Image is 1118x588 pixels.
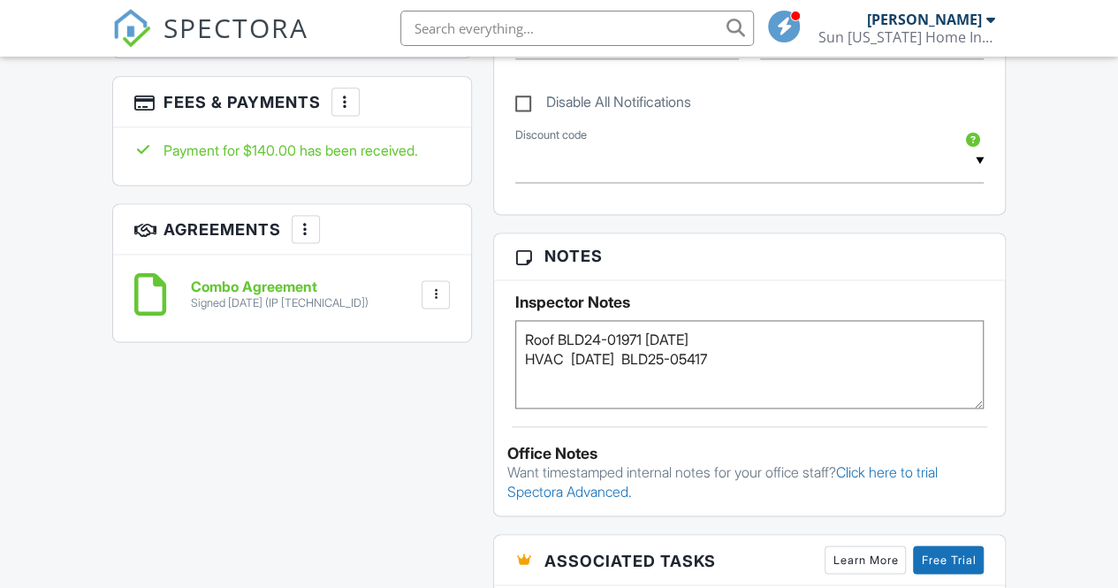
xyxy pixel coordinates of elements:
[507,445,992,462] div: Office Notes
[544,548,716,572] span: Associated Tasks
[191,279,369,310] a: Combo Agreement Signed [DATE] (IP [TECHNICAL_ID])
[112,9,151,48] img: The Best Home Inspection Software - Spectora
[191,296,369,310] div: Signed [DATE] (IP [TECHNICAL_ID])
[507,463,938,500] a: Click here to trial Spectora Advanced.
[867,11,982,28] div: [PERSON_NAME]
[913,546,984,574] a: Free Trial
[507,462,992,502] p: Want timestamped internal notes for your office staff?
[515,127,587,143] label: Discount code
[191,279,369,295] h6: Combo Agreement
[164,9,308,46] span: SPECTORA
[400,11,754,46] input: Search everything...
[515,94,691,116] label: Disable All Notifications
[515,320,984,409] textarea: Roof BLD24-01971 [DATE] HVAC [DATE] BLD25-05417
[112,24,308,61] a: SPECTORA
[113,204,472,255] h3: Agreements
[825,546,906,574] a: Learn More
[818,28,995,46] div: Sun Florida Home Inspections, Inc.
[494,233,1005,279] h3: Notes
[113,77,472,127] h3: Fees & Payments
[515,294,984,311] h5: Inspector Notes
[134,141,451,160] div: Payment for $140.00 has been received.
